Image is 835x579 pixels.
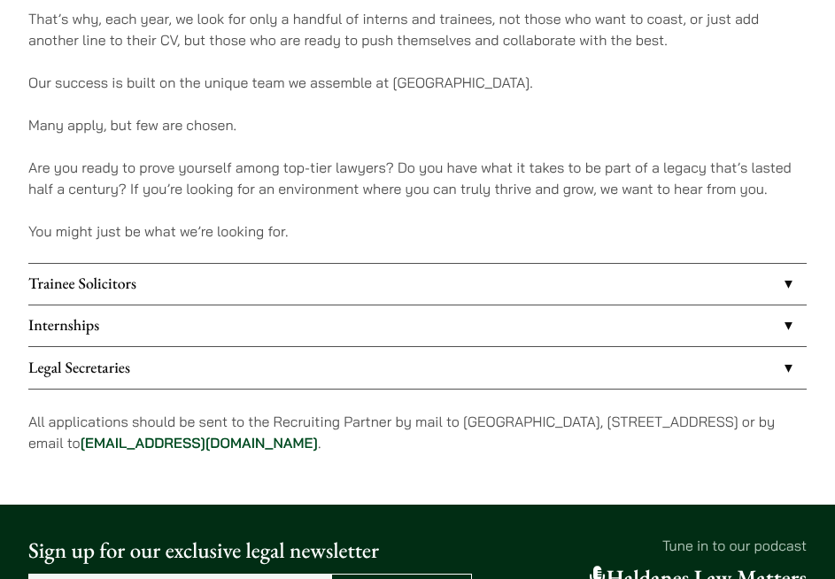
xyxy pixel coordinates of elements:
a: Internships [28,305,807,346]
p: Sign up for our exclusive legal newsletter [28,535,472,567]
a: Trainee Solicitors [28,264,807,305]
p: Many apply, but few are chosen. [28,114,807,135]
p: Tune in to our podcast [497,535,807,556]
p: All applications should be sent to the Recruiting Partner by mail to [GEOGRAPHIC_DATA], [STREET_A... [28,411,807,453]
p: That’s why, each year, we look for only a handful of interns and trainees, not those who want to ... [28,8,807,50]
a: Legal Secretaries [28,347,807,388]
p: Our success is built on the unique team we assemble at [GEOGRAPHIC_DATA]. [28,72,807,93]
p: You might just be what we’re looking for. [28,220,807,242]
p: Are you ready to prove yourself among top-tier lawyers? Do you have what it takes to be part of a... [28,157,807,199]
a: [EMAIL_ADDRESS][DOMAIN_NAME] [81,434,318,452]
